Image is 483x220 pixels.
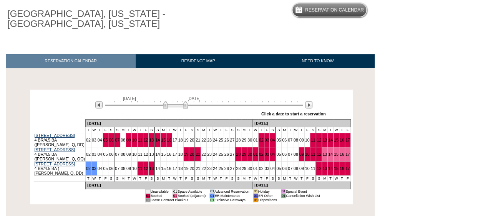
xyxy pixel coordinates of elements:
[310,127,316,133] td: S
[188,96,201,101] span: [DATE]
[150,198,206,202] td: Lease Contract Blackout
[252,175,258,181] td: W
[247,133,253,147] td: 30
[201,133,207,147] td: 22
[218,147,224,161] td: 25
[328,175,334,181] td: T
[224,127,229,133] td: F
[132,138,137,142] a: 10
[224,175,229,181] td: F
[114,175,120,181] td: S
[137,175,143,181] td: T
[235,133,241,147] td: 28
[340,166,344,171] a: 16
[258,193,277,198] td: ER Other
[285,189,320,193] td: Special Event
[149,147,154,161] td: 13
[34,161,86,175] td: 4 BR/4.5 BA ( [PERSON_NAME], Q, DD)
[247,161,253,175] td: 30
[235,175,241,181] td: S
[340,152,344,157] a: 16
[85,133,91,147] td: 02
[287,175,293,181] td: T
[97,161,103,175] td: 04
[97,133,103,147] td: 04
[328,152,333,157] a: 14
[6,7,178,31] h1: [GEOGRAPHIC_DATA], [US_STATE] - [GEOGRAPHIC_DATA], [US_STATE]
[259,138,264,142] a: 02
[252,133,258,147] td: 01
[201,175,207,181] td: M
[264,175,270,181] td: F
[120,147,126,161] td: 08
[281,193,285,198] td: 01
[114,127,120,133] td: S
[95,101,103,108] img: Previous
[241,175,247,181] td: M
[258,198,277,202] td: Dispositions
[149,138,154,142] a: 13
[310,138,315,142] a: 11
[264,161,270,175] td: 03
[201,161,207,175] td: 22
[85,119,252,127] td: [DATE]
[224,147,229,161] td: 26
[178,161,183,175] td: 18
[195,161,201,175] td: 21
[212,127,218,133] td: W
[241,133,247,147] td: 29
[305,152,310,157] a: 10
[252,181,350,189] td: [DATE]
[305,101,312,108] img: Next
[123,96,136,101] span: [DATE]
[137,147,143,161] td: 11
[172,175,178,181] td: W
[304,161,310,175] td: 10
[282,133,287,147] td: 06
[92,166,96,171] a: 03
[143,127,149,133] td: F
[322,175,328,181] td: M
[178,193,206,198] td: Booked (adjacent)
[178,189,206,193] td: Space Available
[172,161,178,175] td: 17
[293,161,299,175] td: 08
[131,127,137,133] td: W
[183,161,189,175] td: 19
[166,127,172,133] td: T
[276,133,281,147] td: 05
[161,161,166,175] td: 15
[167,138,171,142] a: 16
[103,147,108,161] td: 05
[109,138,113,142] a: 06
[235,127,241,133] td: S
[229,133,235,147] td: 27
[345,166,350,171] a: 17
[328,166,333,171] a: 14
[173,193,177,198] td: 01
[103,127,108,133] td: F
[103,161,108,175] td: 05
[293,133,299,147] td: 08
[120,175,126,181] td: M
[126,147,131,161] td: 09
[224,161,229,175] td: 26
[214,198,249,202] td: Exclusive Getaways
[183,175,189,181] td: F
[210,193,214,198] td: 01
[316,175,322,181] td: S
[91,147,97,161] td: 03
[195,175,201,181] td: S
[161,127,166,133] td: M
[334,152,339,157] a: 15
[287,147,293,161] td: 07
[189,175,195,181] td: S
[322,127,328,133] td: M
[317,138,321,142] a: 12
[258,127,264,133] td: T
[299,152,304,157] a: 09
[114,147,120,161] td: 07
[154,175,160,181] td: S
[270,175,276,181] td: S
[253,193,258,198] td: 01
